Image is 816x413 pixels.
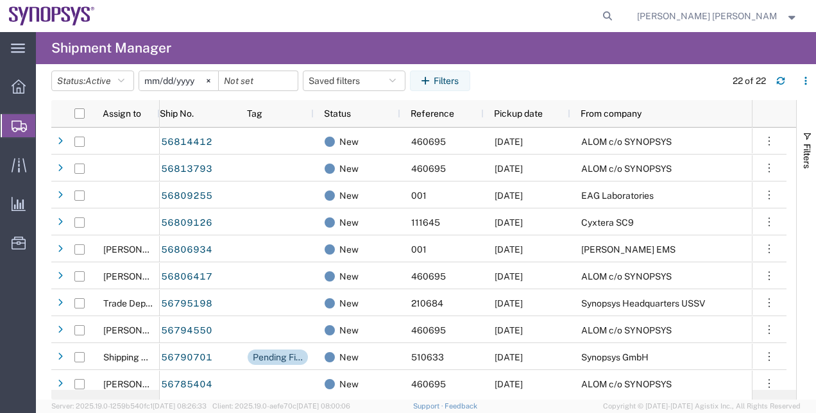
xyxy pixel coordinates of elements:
span: 09/16/2025 [495,271,523,282]
a: 56795198 [160,294,213,314]
span: 09/15/2025 [495,325,523,335]
span: Ship No. [160,108,194,119]
span: New [339,371,359,398]
span: 09/12/2025 [495,244,523,255]
span: Kris Ford [103,325,176,335]
span: 09/12/2025 [495,298,523,308]
a: 56806934 [160,240,213,260]
button: Status:Active [51,71,134,91]
span: New [339,317,359,344]
span: Trade Department [103,298,178,308]
span: ALOM c/o SYNOPSYS [581,379,672,389]
span: New [339,128,359,155]
span: 001 [411,190,427,201]
div: Pending Finance Approval [253,350,303,365]
span: Synopsys GmbH [581,352,649,362]
span: 460695 [411,164,446,174]
span: Assign to [103,108,141,119]
span: Client: 2025.19.0-aefe70c [212,402,350,410]
a: 56813793 [160,159,213,180]
span: 460695 [411,379,446,389]
span: Pickup date [494,108,543,119]
span: 09/16/2025 [495,379,523,389]
span: [DATE] 08:00:06 [296,402,350,410]
span: New [339,209,359,236]
span: Cyxtera SC9 [581,217,634,228]
span: 210684 [411,298,443,308]
span: 09/12/2025 [495,190,523,201]
button: [PERSON_NAME] [PERSON_NAME] [636,8,798,24]
span: Kris Ford [103,379,176,389]
span: New [339,344,359,371]
span: Filters [802,144,812,169]
span: New [339,290,359,317]
span: Marilia de Melo Fernandes [637,9,778,23]
div: 22 of 22 [733,74,766,88]
a: 56806417 [160,267,213,287]
span: 09/16/2025 [495,217,523,228]
span: 460695 [411,325,446,335]
span: Rafael Chacon [103,244,176,255]
span: ALOM c/o SYNOPSYS [581,137,672,147]
span: Tag [247,108,262,119]
span: Reference [411,108,454,119]
span: 001 [411,244,427,255]
span: EAG Laboratories [581,190,654,201]
input: Not set [219,71,298,90]
span: 09/12/2025 [495,352,523,362]
span: New [339,263,359,290]
a: Feedback [445,402,477,410]
span: New [339,182,359,209]
a: 56794550 [160,321,213,341]
a: 56809126 [160,213,213,233]
span: ALOM c/o SYNOPSYS [581,271,672,282]
span: 111645 [411,217,440,228]
a: 56814412 [160,132,213,153]
span: 460695 [411,137,446,147]
button: Saved filters [303,71,405,91]
span: ALOM c/o SYNOPSYS [581,164,672,174]
a: 56809255 [160,186,213,206]
input: Not set [139,71,218,90]
h4: Shipment Manager [51,32,171,64]
button: Filters [410,71,470,91]
span: Copyright © [DATE]-[DATE] Agistix Inc., All Rights Reserved [603,401,801,412]
a: 56790701 [160,348,213,368]
span: 09/12/2025 [495,164,523,174]
a: Support [413,402,445,410]
span: 510633 [411,352,444,362]
span: ALOM c/o SYNOPSYS [581,325,672,335]
span: Status [324,108,351,119]
span: 09/12/2025 [495,137,523,147]
span: Server: 2025.19.0-1259b540fc1 [51,402,207,410]
span: Shipping EMEA [103,352,167,362]
span: Synopsys Headquarters USSV [581,298,705,308]
span: 460695 [411,271,446,282]
span: From company [581,108,642,119]
span: [DATE] 08:26:33 [153,402,207,410]
span: Active [85,76,111,86]
span: New [339,155,359,182]
span: Javad EMS [581,244,676,255]
span: Kris Ford [103,271,176,282]
a: 56785404 [160,375,213,395]
span: New [339,236,359,263]
img: logo [9,6,95,26]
